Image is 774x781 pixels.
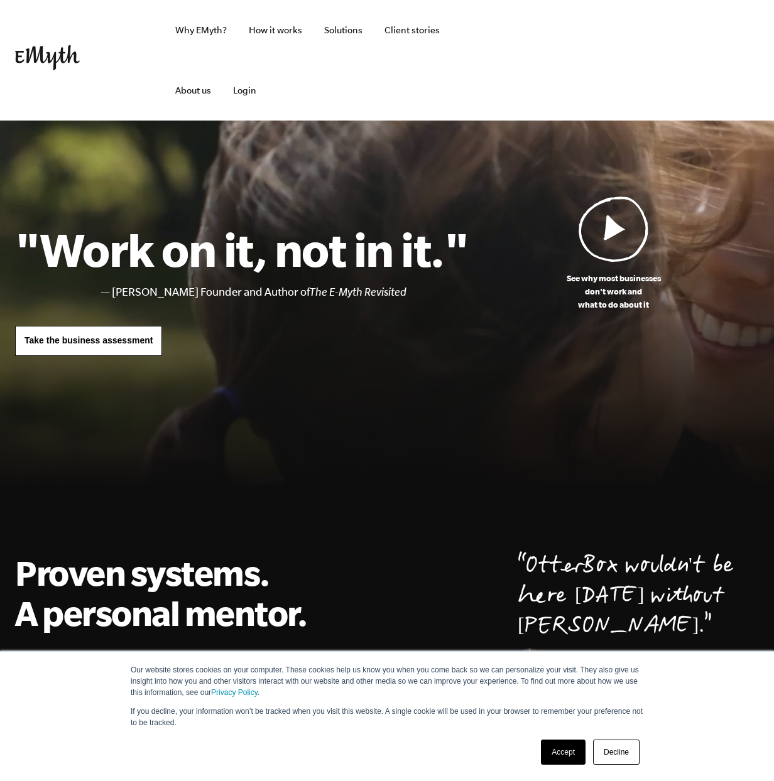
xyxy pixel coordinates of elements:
h2: Proven systems. A personal mentor. [15,552,322,633]
h1: "Work on it, not in it." [15,222,468,277]
li: [PERSON_NAME] Founder and Author of [112,283,468,301]
p: If you decline, your information won’t be tracked when you visit this website. A single cookie wi... [131,706,643,728]
a: See why most businessesdon't work andwhat to do about it [468,196,759,311]
p: OtterBox wouldn't be here [DATE] without [PERSON_NAME]. [518,552,759,643]
a: Accept [541,740,586,765]
a: Decline [593,740,640,765]
iframe: Embedded CTA [489,46,621,74]
p: See why most businesses don't work and what to do about it [468,272,759,311]
img: Curt Richardson, OtterBox [518,648,543,673]
img: Play Video [579,196,649,262]
a: About us [165,60,221,121]
a: Login [223,60,266,121]
img: EMyth [15,45,80,70]
iframe: Embedded CTA [627,46,759,74]
a: Take the business assessment [15,326,162,356]
span: Take the business assessment [25,335,153,345]
i: The E-Myth Revisited [310,286,406,298]
a: Privacy Policy [211,688,258,697]
p: Our website stores cookies on your computer. These cookies help us know you when you come back so... [131,664,643,698]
